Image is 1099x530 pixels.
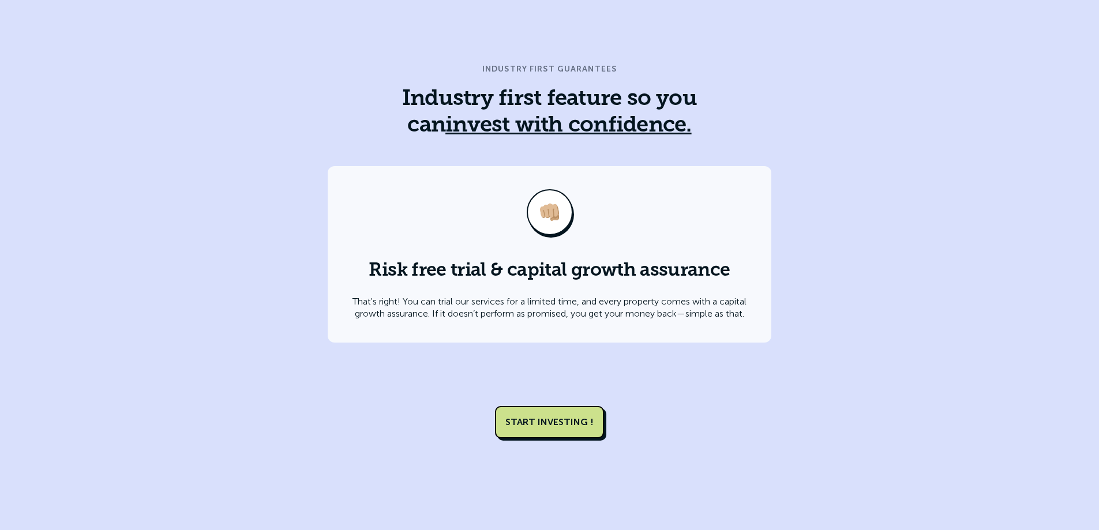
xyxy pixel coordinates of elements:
[445,115,692,137] span: invest with confidence.
[495,406,604,438] a: START INVESTING !
[369,258,730,284] h5: Risk free trial & capital growth assurance
[351,295,748,319] p: That's right! You can trial our services for a limited time, and every property comes with a capi...
[482,62,617,76] div: INDUSTRY FIRST GUARANTEES
[382,87,717,139] h3: Industry first feature so you can
[527,189,573,235] div: 👊🏼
